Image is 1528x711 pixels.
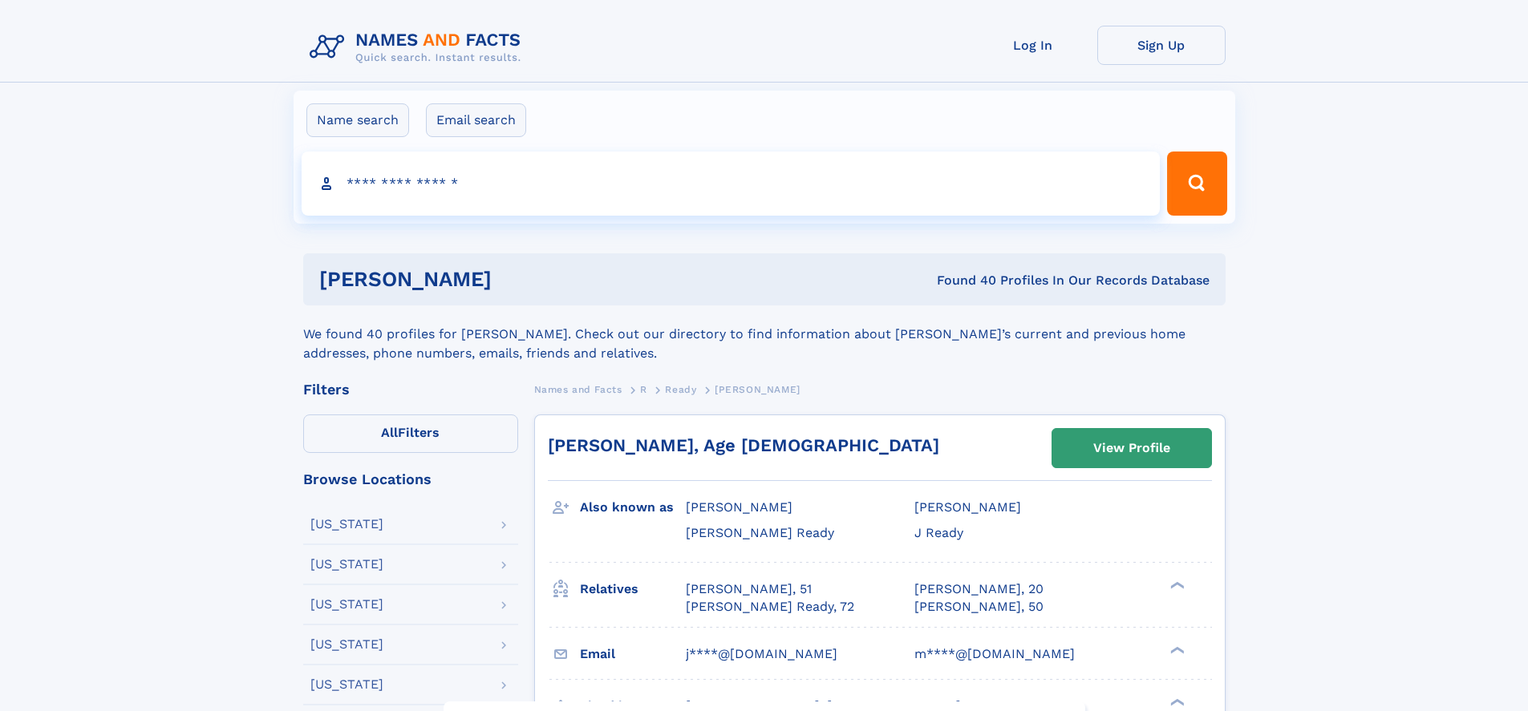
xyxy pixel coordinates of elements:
[914,499,1021,515] span: [PERSON_NAME]
[426,103,526,137] label: Email search
[1166,697,1186,707] div: ❯
[686,580,812,598] a: [PERSON_NAME], 51
[1167,151,1226,216] button: Search Button
[715,384,800,395] span: [PERSON_NAME]
[1052,429,1211,467] a: View Profile
[580,576,686,603] h3: Relatives
[969,26,1097,65] a: Log In
[534,379,622,399] a: Names and Facts
[640,384,647,395] span: R
[580,640,686,668] h3: Email
[580,494,686,521] h3: Also known as
[686,525,834,540] span: [PERSON_NAME] Ready
[1093,430,1170,467] div: View Profile
[548,435,939,455] a: [PERSON_NAME], Age [DEMOGRAPHIC_DATA]
[303,382,518,397] div: Filters
[714,272,1210,289] div: Found 40 Profiles In Our Records Database
[310,558,383,571] div: [US_STATE]
[665,379,696,399] a: Ready
[914,598,1044,616] a: [PERSON_NAME], 50
[319,269,715,289] h1: [PERSON_NAME]
[310,638,383,651] div: [US_STATE]
[1166,580,1186,590] div: ❯
[306,103,409,137] label: Name search
[914,525,963,540] span: J Ready
[640,379,647,399] a: R
[1166,644,1186,655] div: ❯
[1097,26,1226,65] a: Sign Up
[686,499,792,515] span: [PERSON_NAME]
[303,414,518,453] label: Filters
[381,425,398,440] span: All
[303,26,534,69] img: Logo Names and Facts
[310,678,383,691] div: [US_STATE]
[310,598,383,611] div: [US_STATE]
[303,472,518,487] div: Browse Locations
[310,518,383,531] div: [US_STATE]
[665,384,696,395] span: Ready
[302,151,1161,216] input: search input
[686,598,854,616] a: [PERSON_NAME] Ready, 72
[914,580,1044,598] a: [PERSON_NAME], 20
[303,305,1226,363] div: We found 40 profiles for [PERSON_NAME]. Check out our directory to find information about [PERSON...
